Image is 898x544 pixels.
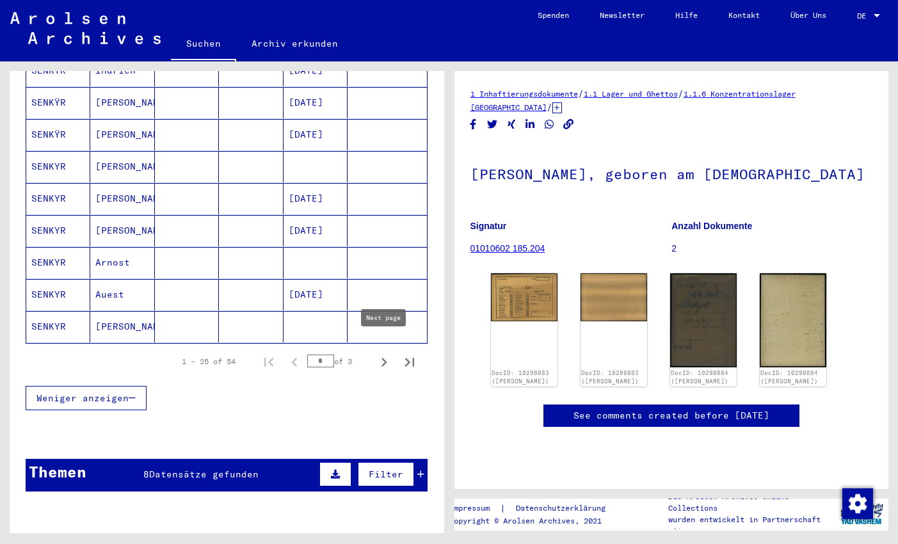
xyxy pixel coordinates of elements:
button: Copy link [562,116,575,132]
p: Die Arolsen Archives Online-Collections [668,491,834,514]
div: 1 – 25 of 54 [182,356,236,367]
a: See comments created before [DATE] [573,409,769,422]
img: 001.jpg [491,273,557,321]
div: Zustimmung ändern [842,488,872,518]
button: First page [256,349,282,374]
h1: [PERSON_NAME], geboren am [DEMOGRAPHIC_DATA] [470,145,873,201]
mat-cell: SENKYR [26,151,90,182]
mat-cell: SENKYR [26,279,90,310]
p: wurden entwickelt in Partnerschaft mit [668,514,834,537]
b: Anzahl Dokumente [671,221,752,231]
div: of 3 [307,355,371,367]
mat-cell: SENKYR [26,247,90,278]
mat-cell: [DATE] [284,215,348,246]
img: yv_logo.png [838,498,886,530]
a: Datenschutzerklärung [506,502,621,515]
span: Datensätze gefunden [149,468,259,480]
span: / [678,88,684,99]
mat-cell: Arnost [90,247,154,278]
button: Share on WhatsApp [543,116,556,132]
a: Impressum [449,502,500,515]
mat-cell: Auest [90,279,154,310]
button: Share on Xing [505,116,518,132]
mat-cell: SENKYR [26,311,90,342]
p: Copyright © Arolsen Archives, 2021 [449,515,621,527]
a: DocID: 10298084 ([PERSON_NAME]) [671,369,728,385]
span: Weniger anzeigen [36,392,129,404]
button: Last page [397,349,422,374]
mat-cell: SENKYR [26,215,90,246]
button: Weniger anzeigen [26,386,147,410]
mat-cell: [DATE] [284,119,348,150]
a: DocID: 10298083 ([PERSON_NAME]) [581,369,639,385]
mat-cell: [DATE] [284,183,348,214]
img: 001.jpg [670,273,737,367]
p: 2 [671,242,872,255]
mat-cell: [PERSON_NAME] [90,183,154,214]
span: Filter [369,468,403,480]
mat-cell: [PERSON_NAME] [90,151,154,182]
mat-cell: [DATE] [284,87,348,118]
a: Suchen [171,28,236,61]
button: Filter [358,462,414,486]
span: / [547,101,552,113]
div: | [449,502,621,515]
mat-cell: [PERSON_NAME] [90,215,154,246]
a: DocID: 10298084 ([PERSON_NAME]) [760,369,818,385]
div: Themen [29,460,86,483]
img: Zustimmung ändern [842,488,873,519]
img: Arolsen_neg.svg [10,12,161,44]
mat-cell: [PERSON_NAME] [90,119,154,150]
mat-cell: [PERSON_NAME] [90,87,154,118]
a: 1 Inhaftierungsdokumente [470,89,578,99]
mat-cell: SENKYR [26,183,90,214]
a: 01010602 185.204 [470,243,545,253]
img: 002.jpg [581,273,647,321]
mat-cell: [DATE] [284,279,348,310]
button: Share on LinkedIn [524,116,537,132]
button: Next page [371,349,397,374]
mat-cell: SENKŸR [26,119,90,150]
span: DE [857,12,871,20]
button: Share on Twitter [486,116,499,132]
button: Previous page [282,349,307,374]
a: 1.1 Lager und Ghettos [584,89,678,99]
a: Archiv erkunden [236,28,353,59]
span: 8 [143,468,149,480]
mat-cell: SENKŸR [26,87,90,118]
button: Share on Facebook [467,116,480,132]
img: 002.jpg [760,273,826,367]
mat-cell: [PERSON_NAME] [90,311,154,342]
span: / [578,88,584,99]
a: DocID: 10298083 ([PERSON_NAME]) [492,369,549,385]
b: Signatur [470,221,507,231]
